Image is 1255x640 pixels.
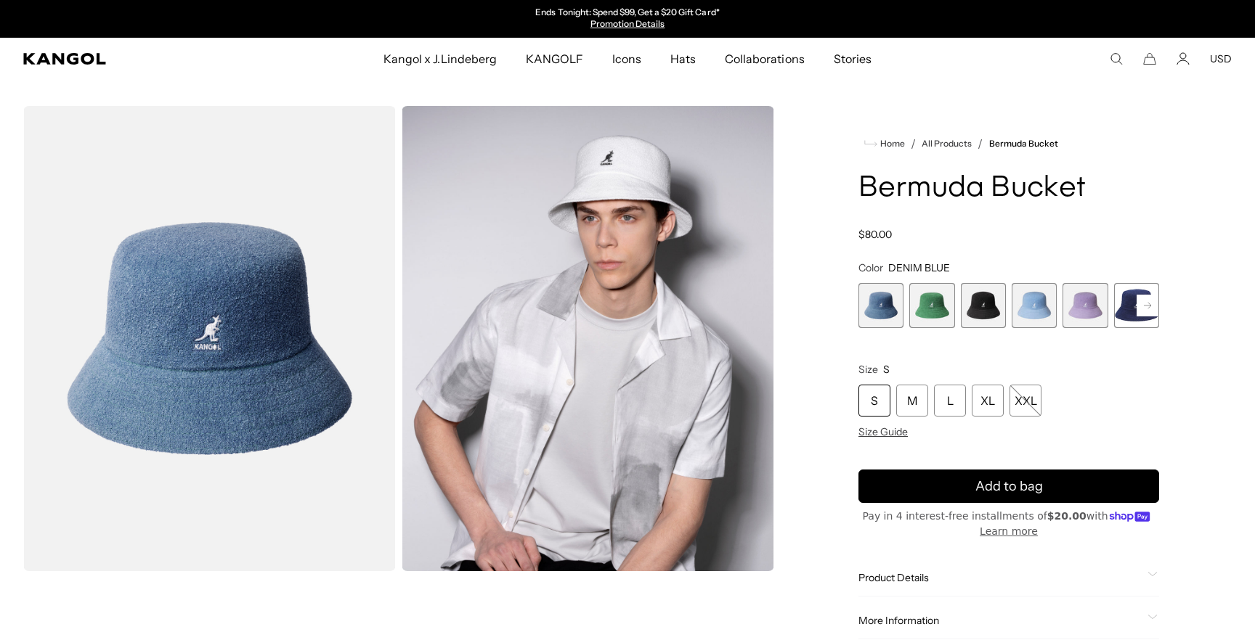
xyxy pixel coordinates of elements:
[905,135,916,152] li: /
[896,385,928,417] div: M
[725,38,804,80] span: Collaborations
[858,261,883,274] span: Color
[834,38,872,80] span: Stories
[1177,52,1190,65] a: Account
[877,139,905,149] span: Home
[478,7,777,30] div: 1 of 2
[598,38,656,80] a: Icons
[1012,283,1057,328] div: 4 of 11
[961,283,1006,328] div: 3 of 11
[535,7,719,19] p: Ends Tonight: Spend $99, Get a $20 Gift Card*
[1063,283,1108,328] div: 5 of 11
[858,425,908,438] span: Size Guide
[858,283,903,328] div: 1 of 11
[864,137,905,150] a: Home
[858,363,878,376] span: Size
[989,139,1058,149] a: Bermuda Bucket
[710,38,819,80] a: Collaborations
[909,283,954,328] div: 2 of 11
[819,38,886,80] a: Stories
[612,38,641,80] span: Icons
[858,228,892,241] span: $80.00
[1010,385,1041,417] div: XXL
[478,7,777,30] slideshow-component: Announcement bar
[369,38,511,80] a: Kangol x J.Lindeberg
[1110,52,1123,65] summary: Search here
[23,53,253,65] a: Kangol
[858,614,1142,627] span: More Information
[656,38,710,80] a: Hats
[1210,52,1232,65] button: USD
[590,18,665,29] a: Promotion Details
[972,135,983,152] li: /
[1114,283,1159,328] label: Navy
[858,571,1142,584] span: Product Details
[1063,283,1108,328] label: Digital Lavender
[858,283,903,328] label: DENIM BLUE
[1143,52,1156,65] button: Cart
[888,261,950,274] span: DENIM BLUE
[972,385,1004,417] div: XL
[922,139,972,149] a: All Products
[526,38,583,80] span: KANGOLF
[1114,283,1159,328] div: 6 of 11
[670,38,696,80] span: Hats
[975,477,1043,496] span: Add to bag
[858,135,1159,152] nav: breadcrumbs
[511,38,598,80] a: KANGOLF
[1012,283,1057,328] label: Glacier
[858,385,890,417] div: S
[858,469,1159,503] button: Add to bag
[858,173,1159,205] h1: Bermuda Bucket
[883,363,890,376] span: S
[934,385,966,417] div: L
[23,106,396,571] img: color-denim-blue
[961,283,1006,328] label: Black
[383,38,497,80] span: Kangol x J.Lindeberg
[478,7,777,30] div: Announcement
[402,106,774,571] img: bermuda-bucket-white
[909,283,954,328] label: Turf Green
